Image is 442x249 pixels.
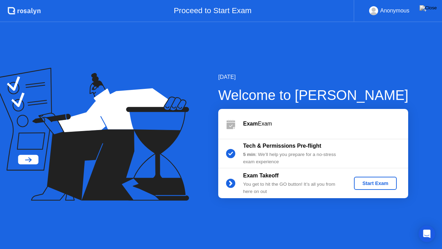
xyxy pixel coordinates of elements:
[243,181,343,195] div: You get to hit the GO button! It’s all you from here on out
[243,120,408,128] div: Exam
[243,121,258,127] b: Exam
[218,85,409,105] div: Welcome to [PERSON_NAME]
[243,143,321,149] b: Tech & Permissions Pre-flight
[354,177,396,190] button: Start Exam
[243,173,279,178] b: Exam Takeoff
[357,181,394,186] div: Start Exam
[243,151,343,165] div: : We’ll help you prepare for a no-stress exam experience
[218,73,409,81] div: [DATE]
[380,6,410,15] div: Anonymous
[243,152,256,157] b: 5 min
[419,225,435,242] div: Open Intercom Messenger
[420,5,437,11] img: Close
